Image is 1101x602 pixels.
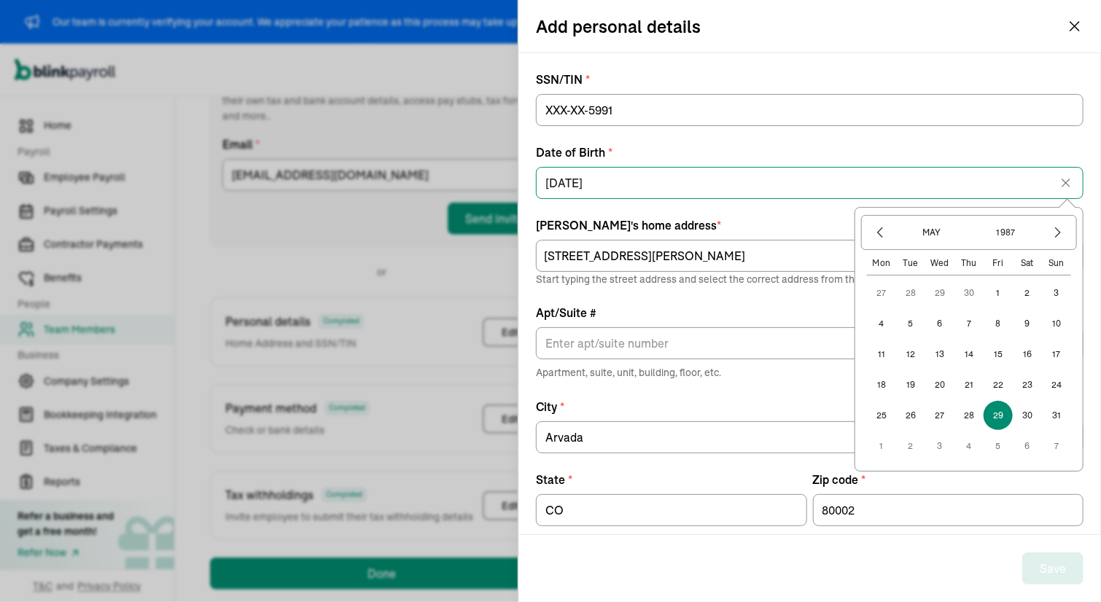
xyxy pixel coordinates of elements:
[954,340,984,369] button: 14
[536,71,1084,88] label: SSN/TIN
[1042,401,1071,430] button: 31
[867,370,896,399] button: 18
[896,278,925,308] button: 28
[1013,257,1042,269] div: Sat
[1042,309,1071,338] button: 10
[813,471,1084,488] label: Zip code
[1013,278,1042,308] button: 2
[1013,340,1042,369] button: 16
[925,370,954,399] button: 20
[896,309,925,338] button: 5
[925,431,954,461] button: 3
[1013,309,1042,338] button: 9
[1013,401,1042,430] button: 30
[536,272,1084,286] p: Start typing the street address and select the correct address from the dropdown options
[867,401,896,430] button: 25
[984,340,1013,369] button: 15
[1013,370,1042,399] button: 23
[536,144,1084,161] label: Date of Birth
[984,431,1013,461] button: 5
[1022,552,1084,585] button: Save
[867,309,896,338] button: 4
[536,421,1084,453] input: City
[867,340,896,369] button: 11
[984,370,1013,399] button: 22
[925,278,954,308] button: 29
[813,494,1084,526] input: Zip code
[1042,278,1071,308] button: 3
[984,401,1013,430] button: 29
[536,494,807,526] input: State
[897,220,967,245] button: May
[896,370,925,399] button: 19
[536,216,1084,234] div: [PERSON_NAME] 's home address
[536,240,1084,272] input: Street address (Ex. 4594 UnionSt...)
[954,431,984,461] button: 4
[984,278,1013,308] button: 1
[536,304,1084,321] label: Apt/Suite #
[1040,560,1066,577] div: Save
[1042,340,1071,369] button: 17
[896,257,925,269] div: Tue
[925,257,954,269] div: Wed
[925,401,954,430] button: 27
[954,257,984,269] div: Thu
[896,340,925,369] button: 12
[536,327,1084,359] input: Apt/Suite #
[536,94,1084,126] input: XXX-XX-5991
[984,309,1013,338] button: 8
[971,220,1041,245] button: 1987
[954,309,984,338] button: 7
[896,401,925,430] button: 26
[984,257,1013,269] div: Fri
[536,15,701,38] h2: Add personal details
[536,398,1084,415] label: City
[1013,431,1042,461] button: 6
[896,431,925,461] button: 2
[954,401,984,430] button: 28
[867,278,896,308] button: 27
[954,278,984,308] button: 30
[1042,257,1071,269] div: Sun
[867,257,896,269] div: Mon
[536,365,1084,380] span: Apartment, suite, unit, building, floor, etc.
[1042,370,1071,399] button: 24
[536,167,1084,199] input: mm/dd/yyyy
[536,471,807,488] label: State
[1042,431,1071,461] button: 7
[925,340,954,369] button: 13
[925,309,954,338] button: 6
[954,370,984,399] button: 21
[867,431,896,461] button: 1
